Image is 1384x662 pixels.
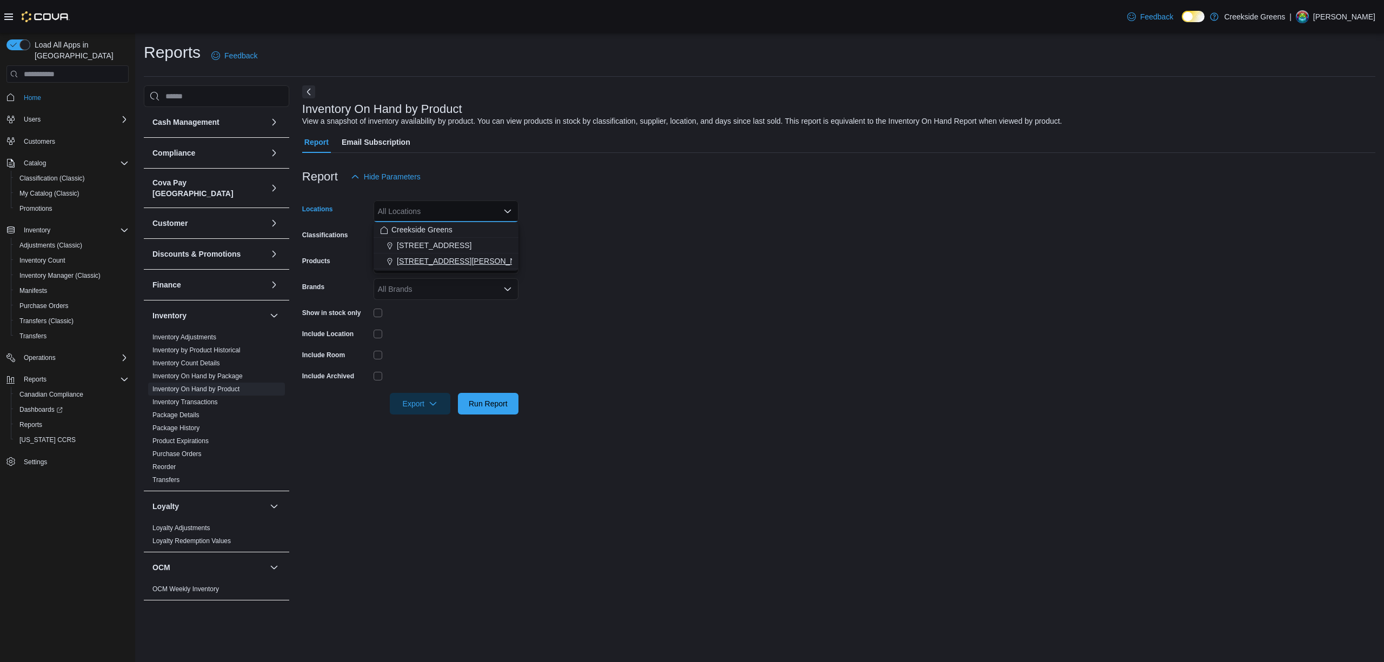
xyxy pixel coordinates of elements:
[304,131,329,153] span: Report
[152,463,176,471] a: Reorder
[19,271,101,280] span: Inventory Manager (Classic)
[11,298,133,313] button: Purchase Orders
[152,385,239,393] a: Inventory On Hand by Product
[11,313,133,329] button: Transfers (Classic)
[15,269,105,282] a: Inventory Manager (Classic)
[152,310,265,321] button: Inventory
[268,309,281,322] button: Inventory
[24,137,55,146] span: Customers
[19,135,59,148] a: Customers
[302,116,1062,127] div: View a snapshot of inventory availability by product. You can view products in stock by classific...
[11,171,133,186] button: Classification (Classic)
[503,285,512,293] button: Open list of options
[302,103,462,116] h3: Inventory On Hand by Product
[6,85,129,498] nav: Complex example
[152,333,216,342] span: Inventory Adjustments
[1296,10,1309,23] div: Pat McCaffrey
[15,172,129,185] span: Classification (Classic)
[302,330,354,338] label: Include Location
[19,351,129,364] span: Operations
[152,537,231,545] a: Loyalty Redemption Values
[19,224,129,237] span: Inventory
[2,350,133,365] button: Operations
[22,11,70,22] img: Cova
[152,177,265,199] h3: Cova Pay [GEOGRAPHIC_DATA]
[152,437,209,445] a: Product Expirations
[24,115,41,124] span: Users
[11,417,133,432] button: Reports
[1182,11,1205,22] input: Dark Mode
[19,390,83,399] span: Canadian Compliance
[19,420,42,429] span: Reports
[374,253,518,269] button: [STREET_ADDRESS][PERSON_NAME]
[1123,6,1177,28] a: Feedback
[152,148,195,158] h3: Compliance
[152,501,265,512] button: Loyalty
[15,269,129,282] span: Inventory Manager (Classic)
[144,42,201,63] h1: Reports
[15,315,129,327] span: Transfers (Classic)
[11,283,133,298] button: Manifests
[15,388,129,401] span: Canadian Compliance
[152,372,243,380] span: Inventory On Hand by Package
[15,418,46,431] a: Reports
[224,50,257,61] span: Feedback
[347,166,425,188] button: Hide Parameters
[11,268,133,283] button: Inventory Manager (Classic)
[268,182,281,195] button: Cova Pay [GEOGRAPHIC_DATA]
[152,476,179,484] span: Transfers
[152,424,199,432] a: Package History
[152,524,210,532] a: Loyalty Adjustments
[2,454,133,470] button: Settings
[15,187,129,200] span: My Catalog (Classic)
[11,238,133,253] button: Adjustments (Classic)
[11,201,133,216] button: Promotions
[152,249,241,259] h3: Discounts & Promotions
[302,85,315,98] button: Next
[152,148,265,158] button: Compliance
[152,346,241,355] span: Inventory by Product Historical
[19,157,129,170] span: Catalog
[19,157,50,170] button: Catalog
[152,501,179,512] h3: Loyalty
[19,286,47,295] span: Manifests
[15,433,80,446] a: [US_STATE] CCRS
[302,231,348,239] label: Classifications
[2,89,133,105] button: Home
[268,146,281,159] button: Compliance
[19,113,45,126] button: Users
[302,351,345,359] label: Include Room
[11,432,133,447] button: [US_STATE] CCRS
[11,186,133,201] button: My Catalog (Classic)
[24,458,47,466] span: Settings
[15,239,129,252] span: Adjustments (Classic)
[15,330,129,343] span: Transfers
[19,436,76,444] span: [US_STATE] CCRS
[24,159,46,168] span: Catalog
[19,204,52,213] span: Promotions
[152,359,220,367] span: Inventory Count Details
[152,450,202,458] span: Purchase Orders
[458,393,518,414] button: Run Report
[152,218,265,229] button: Customer
[19,135,129,148] span: Customers
[15,330,51,343] a: Transfers
[15,418,129,431] span: Reports
[1289,10,1292,23] p: |
[152,585,219,593] a: OCM Weekly Inventory
[15,172,89,185] a: Classification (Classic)
[19,317,74,325] span: Transfers (Classic)
[152,310,187,321] h3: Inventory
[11,329,133,344] button: Transfers
[2,372,133,387] button: Reports
[2,156,133,171] button: Catalog
[19,373,51,386] button: Reports
[364,171,421,182] span: Hide Parameters
[24,226,50,235] span: Inventory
